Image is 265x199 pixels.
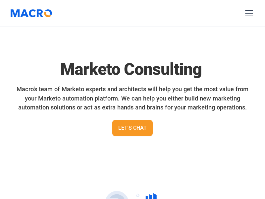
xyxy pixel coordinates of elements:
[112,120,153,136] a: LET'S CHAT
[7,5,55,22] img: Macromator Logo
[11,85,254,112] div: Macro’s team of Marketo experts and architects will help you get the most value from your Marketo...
[241,5,254,21] div: menu
[11,5,57,22] a: home
[11,59,251,79] h1: Marketo Consulting
[118,124,147,132] div: LET'S CHAT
